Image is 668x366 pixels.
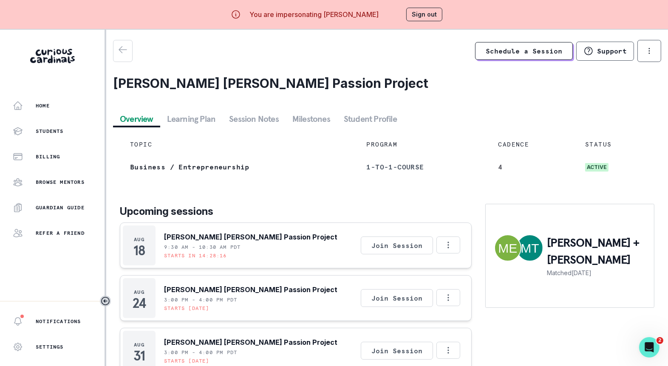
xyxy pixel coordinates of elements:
[576,42,634,61] button: Support
[222,111,286,127] button: Session Notes
[361,342,433,360] button: Join Session
[406,8,442,21] button: Sign out
[164,305,209,312] p: Starts [DATE]
[36,153,60,160] p: Billing
[120,204,472,219] p: Upcoming sessions
[134,236,144,243] p: Aug
[164,358,209,364] p: Starts [DATE]
[517,235,543,261] img: Matteo Correa de toledo
[337,111,404,127] button: Student Profile
[164,349,237,356] p: 3:00 PM - 4:00 PM PDT
[488,133,575,155] td: CADENCE
[120,155,357,178] td: Business / Entrepreneurship
[547,268,645,277] p: Matched [DATE]
[361,236,433,254] button: Join Session
[160,111,223,127] button: Learning Plan
[357,155,488,178] td: 1-to-1-course
[120,133,357,155] td: TOPIC
[133,246,144,255] p: 18
[164,232,337,242] p: [PERSON_NAME] [PERSON_NAME] Passion Project
[36,204,85,211] p: Guardian Guide
[36,230,85,236] p: Refer a friend
[357,133,488,155] td: PROGRAM
[100,296,111,307] button: Toggle sidebar
[436,289,460,306] button: Options
[585,163,609,172] span: active
[597,47,627,55] p: Support
[36,179,85,186] p: Browse Mentors
[164,252,227,259] p: Starts in 14:28:16
[134,341,144,348] p: Aug
[637,40,661,62] button: options
[436,342,460,359] button: Options
[575,133,654,155] td: STATUS
[36,318,81,325] p: Notifications
[164,284,337,295] p: [PERSON_NAME] [PERSON_NAME] Passion Project
[133,299,145,307] p: 24
[164,337,337,347] p: [PERSON_NAME] [PERSON_NAME] Passion Project
[488,155,575,178] td: 4
[475,42,573,60] a: Schedule a Session
[436,236,460,253] button: Options
[286,111,337,127] button: Milestones
[164,244,241,251] p: 9:30 AM - 10:30 AM PDT
[36,102,50,109] p: Home
[249,9,379,20] p: You are impersonating [PERSON_NAME]
[164,296,237,303] p: 3:00 PM - 4:00 PM PDT
[113,111,160,127] button: Overview
[495,235,521,261] img: Mahmoud El-Eshmawi
[36,128,64,135] p: Students
[639,337,660,358] iframe: Intercom live chat
[133,352,144,360] p: 31
[113,76,661,91] h2: [PERSON_NAME] [PERSON_NAME] Passion Project
[657,337,663,344] span: 2
[134,289,144,296] p: Aug
[361,289,433,307] button: Join Session
[547,234,645,268] p: [PERSON_NAME] + [PERSON_NAME]
[30,49,75,63] img: Curious Cardinals Logo
[36,343,64,350] p: Settings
